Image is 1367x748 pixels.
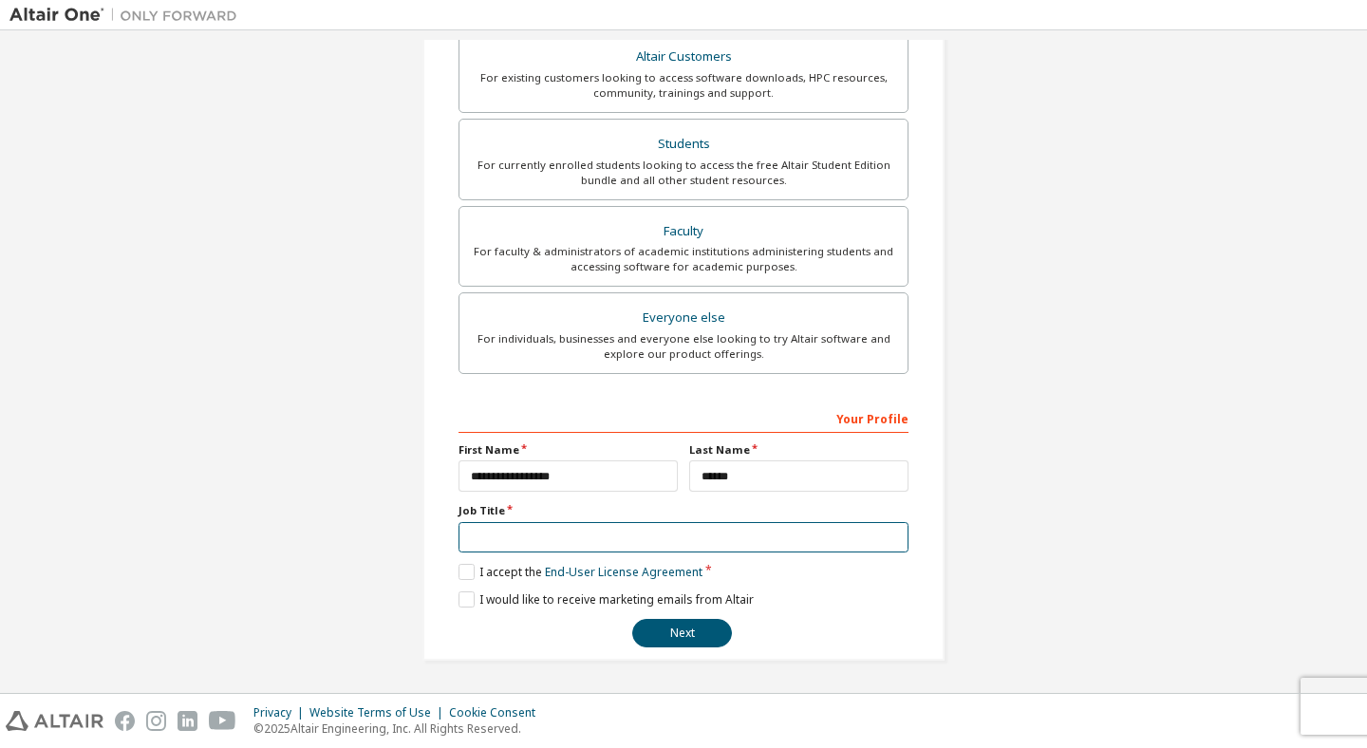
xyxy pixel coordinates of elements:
div: Your Profile [459,402,908,433]
div: Website Terms of Use [309,705,449,720]
div: For currently enrolled students looking to access the free Altair Student Edition bundle and all ... [471,158,896,188]
div: Cookie Consent [449,705,547,720]
div: Privacy [253,705,309,720]
label: I accept the [459,564,702,580]
img: facebook.svg [115,711,135,731]
div: For individuals, businesses and everyone else looking to try Altair software and explore our prod... [471,331,896,362]
label: Job Title [459,503,908,518]
img: youtube.svg [209,711,236,731]
img: Altair One [9,6,247,25]
div: Everyone else [471,305,896,331]
a: End-User License Agreement [545,564,702,580]
div: Altair Customers [471,44,896,70]
img: instagram.svg [146,711,166,731]
label: Last Name [689,442,908,458]
div: Students [471,131,896,158]
button: Next [632,619,732,647]
label: I would like to receive marketing emails from Altair [459,591,754,608]
div: For existing customers looking to access software downloads, HPC resources, community, trainings ... [471,70,896,101]
img: altair_logo.svg [6,711,103,731]
div: Faculty [471,218,896,245]
p: © 2025 Altair Engineering, Inc. All Rights Reserved. [253,720,547,737]
img: linkedin.svg [178,711,197,731]
label: First Name [459,442,678,458]
div: For faculty & administrators of academic institutions administering students and accessing softwa... [471,244,896,274]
